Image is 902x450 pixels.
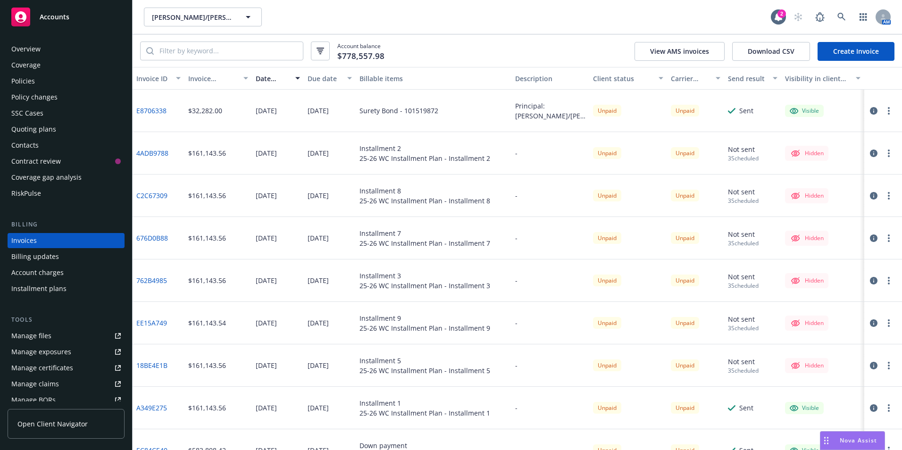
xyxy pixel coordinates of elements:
[785,74,850,83] div: Visibility in client dash
[11,122,56,137] div: Quoting plans
[777,9,786,18] div: 2
[728,282,759,290] div: 3 Scheduled
[854,8,873,26] a: Switch app
[184,67,252,90] button: Invoice amount
[671,105,699,117] div: Unpaid
[728,367,759,375] div: 3 Scheduled
[739,106,753,116] div: Sent
[671,232,699,244] div: Unpaid
[188,74,238,83] div: Invoice amount
[359,143,490,153] div: Installment 2
[593,232,621,244] div: Unpaid
[671,275,699,286] div: Unpaid
[790,317,824,329] div: Hidden
[8,154,125,169] a: Contract review
[359,313,490,323] div: Installment 9
[11,106,43,121] div: SSC Cases
[11,392,56,408] div: Manage BORs
[8,392,125,408] a: Manage BORs
[593,147,621,159] div: Unpaid
[11,360,73,375] div: Manage certificates
[188,275,226,285] div: $161,143.56
[8,265,125,280] a: Account charges
[11,249,59,264] div: Billing updates
[8,249,125,264] a: Billing updates
[359,228,490,238] div: Installment 7
[359,153,490,163] div: 25-26 WC Installment Plan - Installment 2
[8,122,125,137] a: Quoting plans
[8,170,125,185] a: Coverage gap analysis
[144,8,262,26] button: [PERSON_NAME]/[PERSON_NAME] Construction, Inc.
[308,275,329,285] div: [DATE]
[188,318,226,328] div: $161,143.54
[515,360,518,370] div: -
[671,359,699,371] div: Unpaid
[728,187,755,197] div: Not sent
[671,147,699,159] div: Unpaid
[593,190,621,201] div: Unpaid
[359,366,490,375] div: 25-26 WC Installment Plan - Installment 5
[728,239,759,247] div: 3 Scheduled
[667,67,724,90] button: Carrier status
[671,190,699,201] div: Unpaid
[256,74,290,83] div: Date issued
[256,148,277,158] div: [DATE]
[593,402,621,414] div: Unpaid
[359,74,508,83] div: Billable items
[593,317,621,329] div: Unpaid
[11,74,35,89] div: Policies
[308,360,329,370] div: [DATE]
[8,58,125,73] a: Coverage
[359,323,490,333] div: 25-26 WC Installment Plan - Installment 9
[359,238,490,248] div: 25-26 WC Installment Plan - Installment 7
[256,403,277,413] div: [DATE]
[593,105,621,117] div: Unpaid
[820,432,832,450] div: Drag to move
[136,191,167,200] a: C2C67309
[256,318,277,328] div: [DATE]
[515,191,518,200] div: -
[8,344,125,359] a: Manage exposures
[790,148,824,159] div: Hidden
[308,233,329,243] div: [DATE]
[359,186,490,196] div: Installment 8
[515,403,518,413] div: -
[8,233,125,248] a: Invoices
[728,197,759,205] div: 3 Scheduled
[8,315,125,325] div: Tools
[359,356,490,366] div: Installment 5
[593,74,653,83] div: Client status
[8,42,125,57] a: Overview
[359,408,490,418] div: 25-26 WC Installment Plan - Installment 1
[359,106,438,116] div: Surety Bond - 101519872
[8,360,125,375] a: Manage certificates
[790,404,819,412] div: Visible
[515,101,585,121] div: Principal: [PERSON_NAME]/[PERSON_NAME] Construction, Inc. Obligee: Related [US_STATE] Constructio...
[11,344,71,359] div: Manage exposures
[790,107,819,115] div: Visible
[256,191,277,200] div: [DATE]
[11,233,37,248] div: Invoices
[728,272,755,282] div: Not sent
[8,220,125,229] div: Billing
[728,229,755,239] div: Not sent
[728,314,755,324] div: Not sent
[790,360,824,371] div: Hidden
[515,74,585,83] div: Description
[732,42,810,61] button: Download CSV
[136,74,170,83] div: Invoice ID
[256,233,277,243] div: [DATE]
[359,196,490,206] div: 25-26 WC Installment Plan - Installment 8
[308,74,342,83] div: Due date
[671,402,699,414] div: Unpaid
[136,403,167,413] a: A349E275
[671,317,699,329] div: Unpaid
[8,138,125,153] a: Contacts
[728,324,759,332] div: 3 Scheduled
[728,74,767,83] div: Send result
[515,318,518,328] div: -
[308,106,329,116] div: [DATE]
[724,67,781,90] button: Send result
[356,67,511,90] button: Billable items
[790,233,824,244] div: Hidden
